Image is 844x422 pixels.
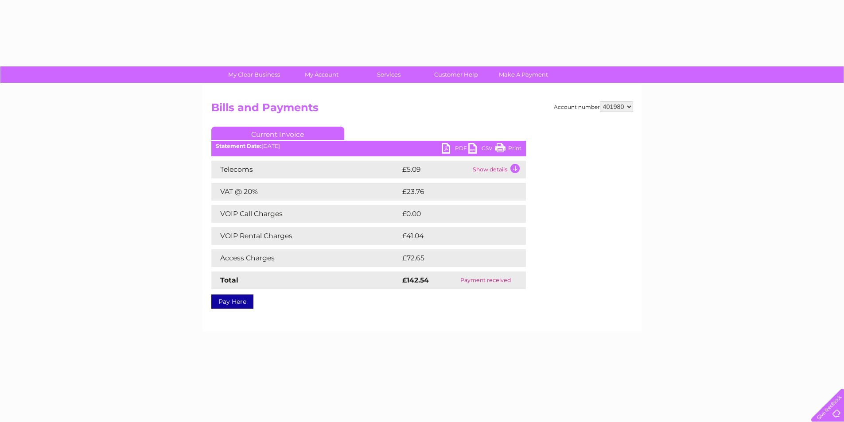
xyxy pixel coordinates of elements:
a: CSV [468,143,495,156]
td: Payment received [445,271,526,289]
strong: £142.54 [402,276,429,284]
a: Make A Payment [487,66,560,83]
td: Telecoms [211,161,400,178]
td: £72.65 [400,249,508,267]
h2: Bills and Payments [211,101,633,118]
td: £41.04 [400,227,507,245]
a: Print [495,143,521,156]
td: £5.09 [400,161,471,178]
div: Account number [554,101,633,112]
td: £23.76 [400,183,508,201]
td: Show details [471,161,526,178]
strong: Total [220,276,238,284]
td: VOIP Rental Charges [211,227,400,245]
td: £0.00 [400,205,506,223]
b: Statement Date: [216,143,261,149]
a: My Clear Business [218,66,291,83]
div: [DATE] [211,143,526,149]
a: Current Invoice [211,127,344,140]
a: Pay Here [211,294,253,309]
a: My Account [285,66,358,83]
a: Customer Help [420,66,493,83]
td: VOIP Call Charges [211,205,400,223]
a: Services [352,66,425,83]
td: Access Charges [211,249,400,267]
a: PDF [442,143,468,156]
td: VAT @ 20% [211,183,400,201]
